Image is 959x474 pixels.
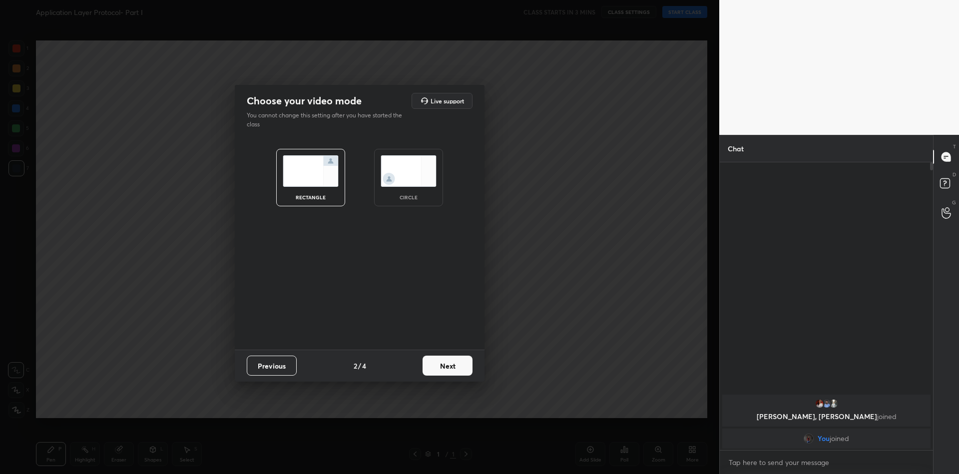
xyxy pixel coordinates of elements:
h4: 4 [362,361,366,371]
img: 93683ef5d6444ea0bd717930e2f06206.70858638_3 [829,399,839,409]
button: Previous [247,356,297,376]
img: circleScreenIcon.acc0effb.svg [381,155,437,187]
p: [PERSON_NAME], [PERSON_NAME] [728,413,925,421]
p: G [952,199,956,206]
div: circle [389,195,429,200]
span: joined [830,435,849,443]
h4: 2 [354,361,357,371]
button: Next [423,356,473,376]
span: You [818,435,830,443]
div: rectangle [291,195,331,200]
img: 0cf1bf49248344338ee83de1f04af710.9781463_3 [804,434,814,444]
div: grid [720,393,933,451]
p: D [953,171,956,178]
h5: Live support [431,98,464,104]
p: You cannot change this setting after you have started the class [247,111,409,129]
h2: Choose your video mode [247,94,362,107]
p: T [953,143,956,150]
img: normalScreenIcon.ae25ed63.svg [283,155,339,187]
h4: / [358,361,361,371]
img: 8a7ccf06135c469fa8f7bcdf48b07b1b.png [822,399,832,409]
p: Chat [720,135,752,162]
span: joined [877,412,897,421]
img: 6ad8ef48d4fa4d78b698f90d0df32f24.jpg [815,399,825,409]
